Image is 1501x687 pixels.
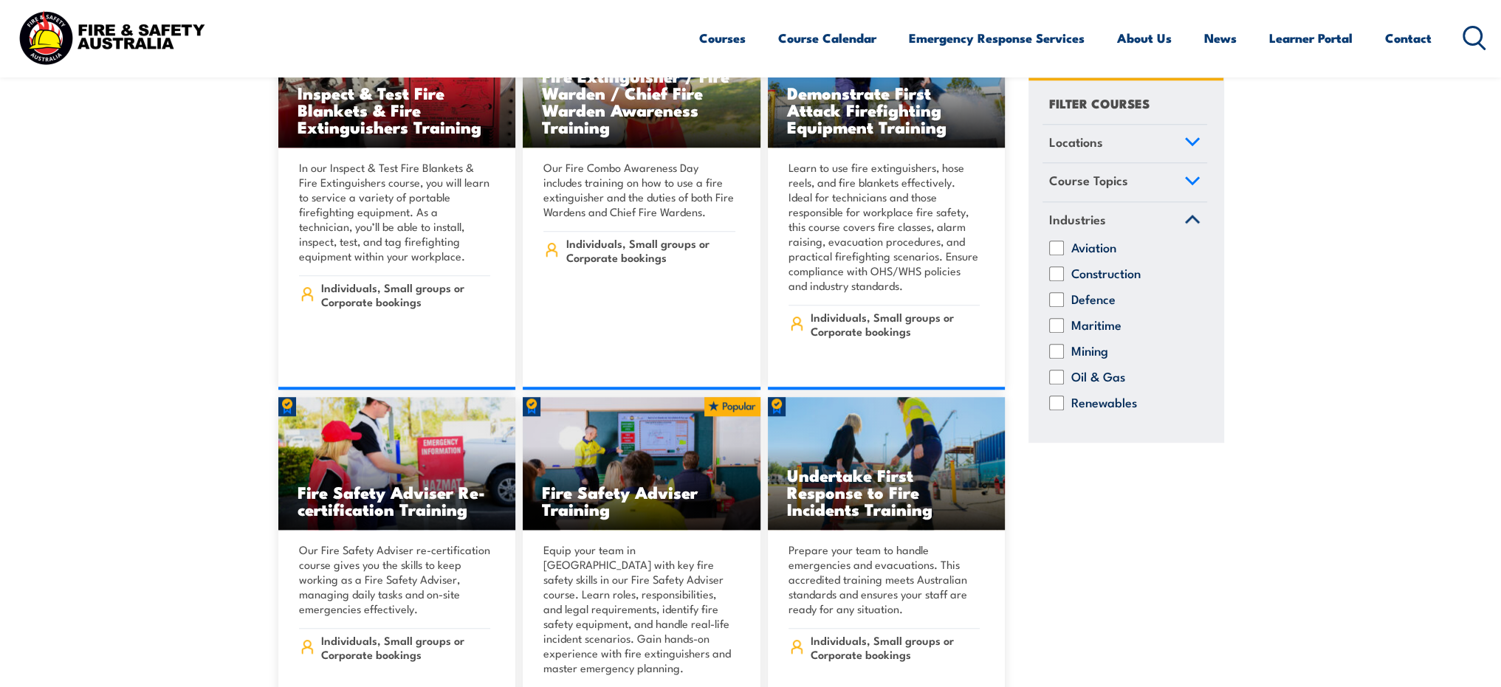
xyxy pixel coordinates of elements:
a: Fire Safety Adviser Training [523,397,760,530]
h3: Undertake First Response to Fire Incidents Training [787,466,986,517]
h3: Fire Extinguisher / Fire Warden / Chief Fire Warden Awareness Training [542,67,741,135]
label: Renewables [1071,396,1137,410]
p: Learn to use fire extinguishers, hose reels, and fire blankets effectively. Ideal for technicians... [789,160,980,293]
span: Individuals, Small groups or Corporate bookings [811,310,980,338]
p: Our Fire Safety Adviser re-certification course gives you the skills to keep working as a Fire Sa... [299,542,491,616]
a: Course Calendar [778,18,876,58]
span: Course Topics [1049,171,1128,191]
a: News [1204,18,1237,58]
h3: Inspect & Test Fire Blankets & Fire Extinguishers Training [298,84,497,135]
span: Industries [1049,210,1106,229]
h4: FILTER COURSES [1049,93,1150,113]
img: Fire Safety Advisor [523,397,760,530]
a: Undertake First Response to Fire Incidents Training [768,397,1006,530]
a: Course Topics [1043,164,1207,202]
a: About Us [1117,18,1172,58]
a: Emergency Response Services [909,18,1085,58]
p: Prepare your team to handle emergencies and evacuations. This accredited training meets Australia... [789,542,980,616]
a: Fire Extinguisher / Fire Warden / Chief Fire Warden Awareness Training [523,15,760,148]
h3: Demonstrate First Attack Firefighting Equipment Training [787,84,986,135]
a: Contact [1385,18,1432,58]
h3: Fire Safety Adviser Training [542,483,741,517]
span: Locations [1049,132,1103,152]
span: Individuals, Small groups or Corporate bookings [811,633,980,661]
h3: Fire Safety Adviser Re-certification Training [298,483,497,517]
a: Locations [1043,125,1207,163]
a: Demonstrate First Attack Firefighting Equipment Training [768,15,1006,148]
label: Maritime [1071,318,1122,333]
label: Mining [1071,344,1108,359]
label: Defence [1071,292,1116,307]
span: Individuals, Small groups or Corporate bookings [566,236,735,264]
label: Construction [1071,266,1141,281]
img: Fire Safety Advisor Re-certification [278,397,516,530]
a: Courses [699,18,746,58]
img: Inspect & Test Fire Blankets & Fire Extinguishers Training [278,15,516,148]
img: Demonstrate First Attack Firefighting Equipment [768,15,1006,148]
label: Aviation [1071,241,1116,255]
img: Undertake First Response to Fire Incidents [768,397,1006,530]
p: Equip your team in [GEOGRAPHIC_DATA] with key fire safety skills in our Fire Safety Adviser cours... [543,542,735,675]
span: Individuals, Small groups or Corporate bookings [321,633,490,661]
a: Learner Portal [1269,18,1353,58]
p: Our Fire Combo Awareness Day includes training on how to use a fire extinguisher and the duties o... [543,160,735,219]
a: Fire Safety Adviser Re-certification Training [278,397,516,530]
img: Fire Combo Awareness Day [523,15,760,148]
label: Oil & Gas [1071,370,1125,384]
span: Individuals, Small groups or Corporate bookings [321,280,490,308]
a: Industries [1043,202,1207,241]
p: In our Inspect & Test Fire Blankets & Fire Extinguishers course, you will learn to service a vari... [299,160,491,263]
